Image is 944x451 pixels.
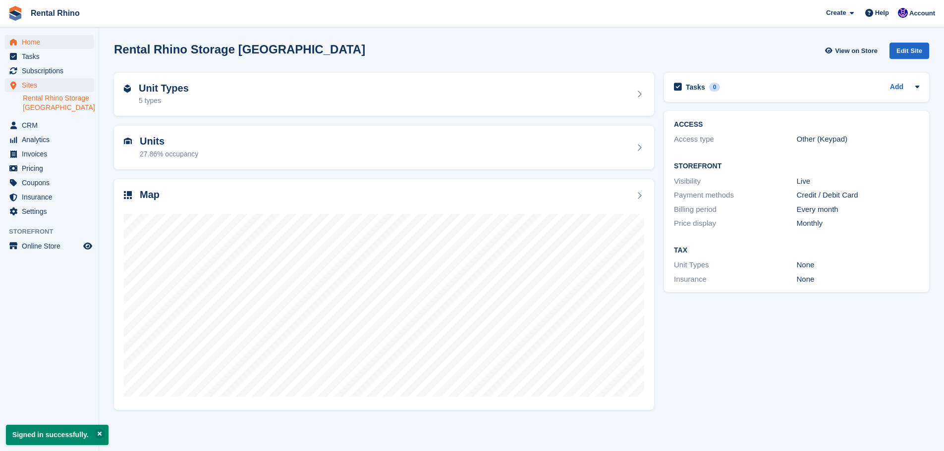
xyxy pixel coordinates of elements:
[797,259,919,271] div: None
[674,204,796,215] div: Billing period
[909,8,935,18] span: Account
[22,176,81,190] span: Coupons
[5,50,94,63] a: menu
[797,204,919,215] div: Every month
[27,5,84,21] a: Rental Rhino
[22,161,81,175] span: Pricing
[22,190,81,204] span: Insurance
[5,118,94,132] a: menu
[82,240,94,252] a: Preview store
[140,136,198,147] h2: Units
[674,121,919,129] h2: ACCESS
[5,176,94,190] a: menu
[124,138,132,145] img: unit-icn-7be61d7bf1b0ce9d3e12c5938cc71ed9869f7b940bace4675aadf7bd6d80202e.svg
[674,247,919,254] h2: Tax
[139,96,189,106] div: 5 types
[124,85,131,93] img: unit-type-icn-2b2737a686de81e16bb02015468b77c625bbabd49415b5ef34ead5e3b44a266d.svg
[5,78,94,92] a: menu
[5,239,94,253] a: menu
[674,162,919,170] h2: Storefront
[674,274,796,285] div: Insurance
[140,149,198,159] div: 27.86% occupancy
[898,8,908,18] img: Ari Kolas
[797,176,919,187] div: Live
[875,8,889,18] span: Help
[23,94,94,112] a: Rental Rhino Storage [GEOGRAPHIC_DATA]
[139,83,189,94] h2: Unit Types
[5,64,94,78] a: menu
[114,43,365,56] h2: Rental Rhino Storage [GEOGRAPHIC_DATA]
[5,161,94,175] a: menu
[22,78,81,92] span: Sites
[889,43,929,59] div: Edit Site
[674,218,796,229] div: Price display
[797,274,919,285] div: None
[797,134,919,145] div: Other (Keypad)
[22,64,81,78] span: Subscriptions
[686,83,705,92] h2: Tasks
[22,35,81,49] span: Home
[114,73,654,116] a: Unit Types 5 types
[5,190,94,204] a: menu
[8,6,23,21] img: stora-icon-8386f47178a22dfd0bd8f6a31ec36ba5ce8667c1dd55bd0f319d3a0aa187defe.svg
[674,134,796,145] div: Access type
[6,425,109,445] p: Signed in successfully.
[22,147,81,161] span: Invoices
[114,179,654,410] a: Map
[5,147,94,161] a: menu
[824,43,882,59] a: View on Store
[5,35,94,49] a: menu
[890,82,903,93] a: Add
[22,239,81,253] span: Online Store
[5,133,94,147] a: menu
[22,50,81,63] span: Tasks
[709,83,721,92] div: 0
[674,259,796,271] div: Unit Types
[674,190,796,201] div: Payment methods
[5,204,94,218] a: menu
[22,204,81,218] span: Settings
[114,126,654,169] a: Units 27.86% occupancy
[797,218,919,229] div: Monthly
[9,227,99,237] span: Storefront
[826,8,846,18] span: Create
[835,46,878,56] span: View on Store
[797,190,919,201] div: Credit / Debit Card
[674,176,796,187] div: Visibility
[889,43,929,63] a: Edit Site
[22,133,81,147] span: Analytics
[140,189,160,200] h2: Map
[22,118,81,132] span: CRM
[124,191,132,199] img: map-icn-33ee37083ee616e46c38cad1a60f524a97daa1e2b2c8c0bc3eb3415660979fc1.svg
